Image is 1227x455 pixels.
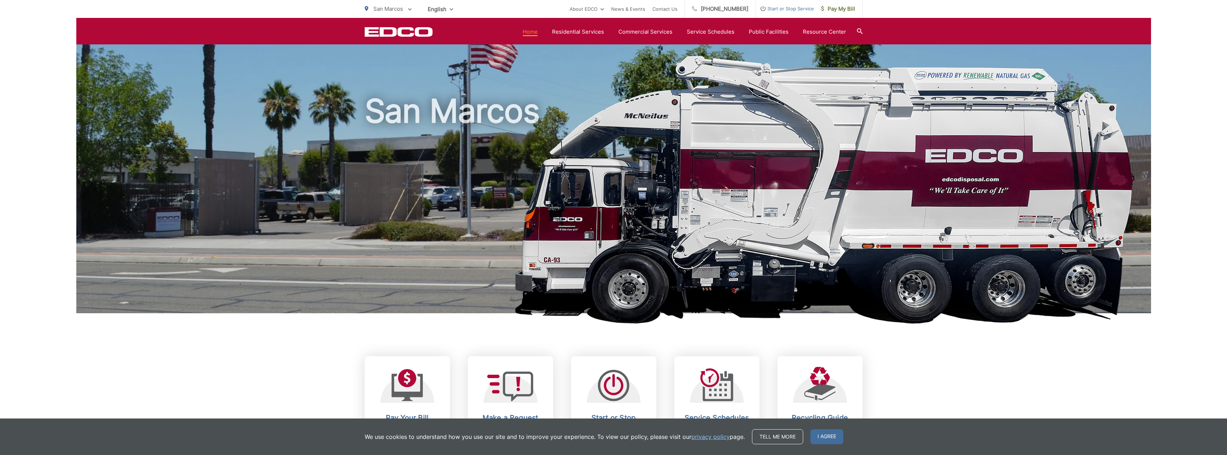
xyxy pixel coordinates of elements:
a: Tell me more [752,429,803,444]
a: Resource Center [803,28,846,36]
a: Public Facilities [749,28,789,36]
a: Commercial Services [618,28,672,36]
a: Service Schedules [687,28,734,36]
a: privacy policy [691,432,730,441]
span: Pay My Bill [821,5,855,13]
h2: Start or Stop Service [578,413,649,431]
h2: Make a Request [475,413,546,422]
span: English [422,3,459,15]
p: We use cookies to understand how you use our site and to improve your experience. To view our pol... [365,432,745,441]
span: San Marcos [373,5,403,12]
h2: Pay Your Bill [372,413,443,422]
a: About EDCO [570,5,604,13]
h1: San Marcos [365,93,863,320]
h2: Recycling Guide [785,413,855,422]
span: I agree [810,429,843,444]
h2: Service Schedules [681,413,752,422]
a: EDCD logo. Return to the homepage. [365,27,433,37]
a: Contact Us [652,5,677,13]
a: Home [523,28,538,36]
a: News & Events [611,5,645,13]
a: Residential Services [552,28,604,36]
